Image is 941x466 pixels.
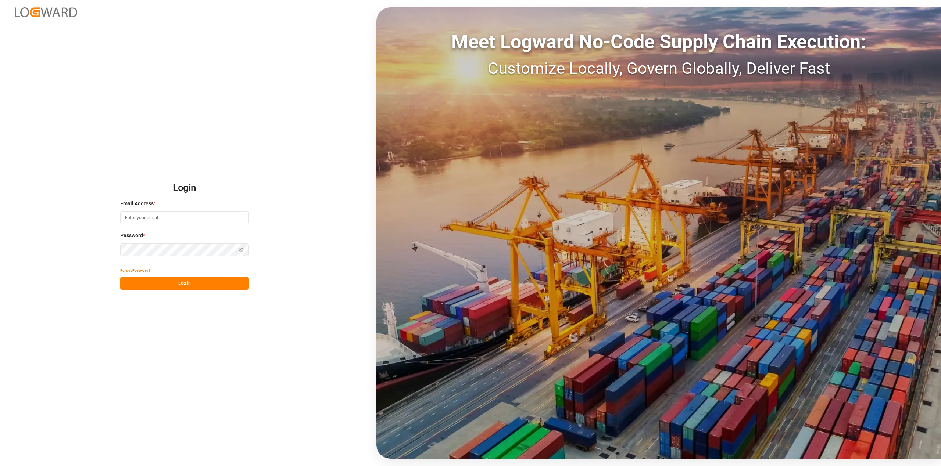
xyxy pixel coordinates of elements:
div: Meet Logward No-Code Supply Chain Execution: [376,28,941,56]
button: Log In [120,277,249,290]
h2: Login [120,176,249,200]
button: Forgot Password? [120,264,150,277]
span: Password [120,232,143,239]
img: Logward_new_orange.png [15,7,77,17]
div: Customize Locally, Govern Globally, Deliver Fast [376,56,941,80]
input: Enter your email [120,211,249,224]
span: Email Address [120,200,154,207]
